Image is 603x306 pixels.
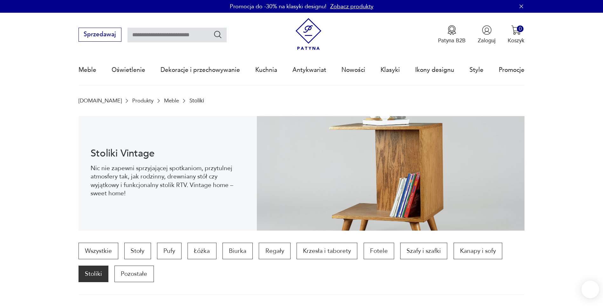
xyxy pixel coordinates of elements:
[79,243,118,259] a: Wszystkie
[79,55,96,85] a: Meble
[438,25,466,44] a: Ikona medaluPatyna B2B
[499,55,524,85] a: Promocje
[112,55,145,85] a: Oświetlenie
[438,37,466,44] p: Patyna B2B
[91,164,245,198] p: Nic nie zapewni sprzyjającej spotkaniom, przytulnej atmosfery tak, jak rodzinny, drewniany stół c...
[400,243,447,259] a: Szafy i szafki
[517,25,524,32] div: 0
[508,37,524,44] p: Koszyk
[188,243,216,259] a: Łóżka
[255,55,277,85] a: Kuchnia
[79,32,121,38] a: Sprzedawaj
[447,25,457,35] img: Ikona medalu
[259,243,290,259] a: Regały
[469,55,483,85] a: Style
[230,3,326,10] p: Promocja do -30% na klasyki designu!
[114,266,154,282] a: Pozostałe
[380,55,400,85] a: Klasyki
[364,243,394,259] a: Fotele
[292,18,325,50] img: Patyna - sklep z meblami i dekoracjami vintage
[581,281,599,298] iframe: Smartsupp widget button
[454,243,502,259] a: Kanapy i sofy
[297,243,357,259] a: Krzesła i taborety
[478,25,496,44] button: Zaloguj
[330,3,373,10] a: Zobacz produkty
[482,25,492,35] img: Ikonka użytkownika
[341,55,365,85] a: Nowości
[79,98,122,104] a: [DOMAIN_NAME]
[164,98,179,104] a: Meble
[415,55,454,85] a: Ikony designu
[438,25,466,44] button: Patyna B2B
[213,30,223,39] button: Szukaj
[292,55,326,85] a: Antykwariat
[508,25,524,44] button: 0Koszyk
[157,243,182,259] a: Pufy
[79,266,108,282] a: Stoliki
[257,116,524,231] img: 2a258ee3f1fcb5f90a95e384ca329760.jpg
[161,55,240,85] a: Dekoracje i przechowywanie
[79,28,121,42] button: Sprzedawaj
[223,243,253,259] a: Biurka
[189,98,204,104] p: Stoliki
[124,243,151,259] a: Stoły
[91,149,245,158] h1: Stoliki Vintage
[511,25,521,35] img: Ikona koszyka
[132,98,154,104] a: Produkty
[478,37,496,44] p: Zaloguj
